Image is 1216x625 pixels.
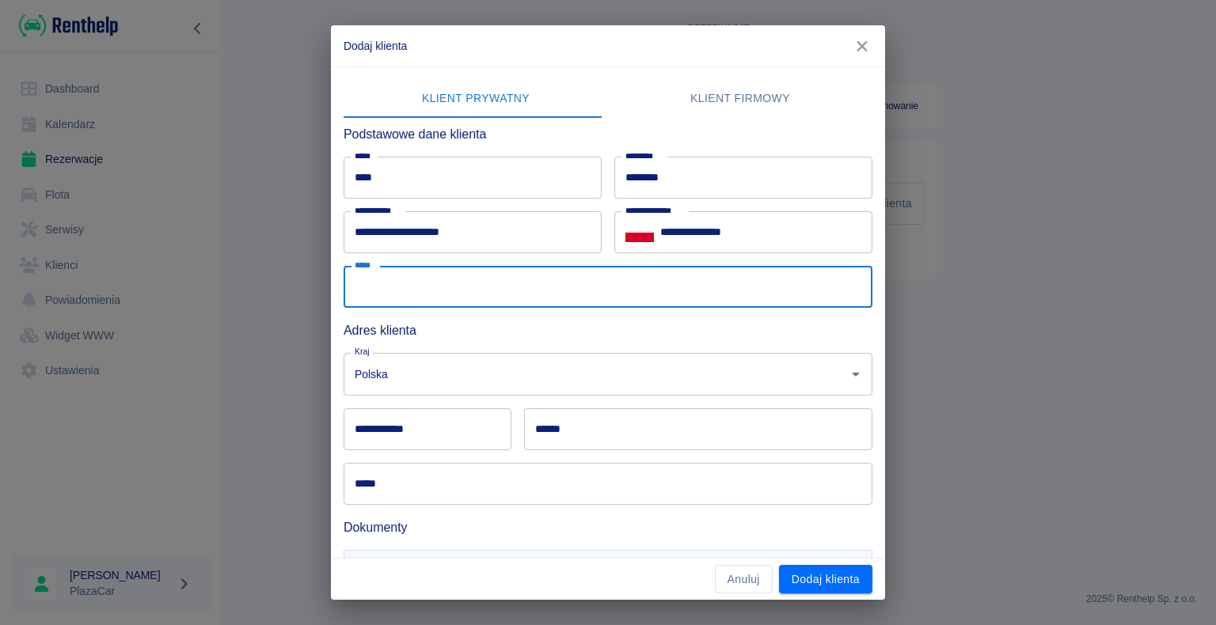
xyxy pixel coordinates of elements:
[779,565,872,594] button: Dodaj klienta
[608,80,872,118] button: Klient firmowy
[355,346,370,358] label: Kraj
[344,124,872,144] h6: Podstawowe dane klienta
[845,363,867,385] button: Otwórz
[715,565,773,594] button: Anuluj
[625,221,654,244] button: Select country
[344,80,872,118] div: lab API tabs example
[344,320,872,340] h6: Adres klienta
[344,517,872,537] h6: Dokumenty
[331,25,885,66] h2: Dodaj klienta
[344,80,608,118] button: Klient prywatny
